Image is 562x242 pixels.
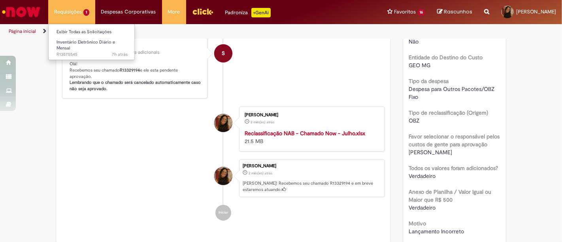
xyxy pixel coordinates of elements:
[409,109,488,116] b: Tipo de reclassificação (Origem)
[409,164,498,172] b: Todos os valores foram adicionados?
[1,4,41,20] img: ServiceNow
[57,39,115,51] span: Inventário Eletrônico Diário e Mensal
[214,114,232,132] div: Maria Clara Maia Barros De Oliveira Cabral
[112,51,128,57] span: 7h atrás
[168,8,180,16] span: More
[192,6,213,17] img: click_logo_yellow_360x200.png
[214,44,232,62] div: System
[70,43,201,48] div: Sistema
[48,24,135,60] ul: Requisições
[417,9,425,16] span: 16
[409,220,426,227] b: Motivo
[409,133,500,148] b: Favor selecionar o responsável pelos custos de gente para aprovação
[70,79,202,92] b: Lembrando que o chamado será cancelado automaticamente caso não seja aprovado.
[243,180,380,193] p: [PERSON_NAME]! Recebemos seu chamado R13329194 e em breve estaremos atuando.
[214,167,232,185] div: Maria Clara Maia Barros De Oliveira Cabral
[49,38,136,55] a: Aberto R13575545 : Inventário Eletrônico Diário e Mensal
[409,62,431,69] span: GEO MG
[83,9,89,16] span: 1
[409,188,492,203] b: Anexo de Planilha / Valor Igual ou Maior que R$ 500
[409,228,464,235] span: Lançamento Incorreto
[112,51,128,57] time: 29/09/2025 10:04:06
[437,8,472,16] a: Rascunhos
[409,204,436,211] span: Verdadeiro
[101,8,156,16] span: Despesas Corporativas
[245,130,365,137] a: Reclassificação NAB - Chamado Now - Julho.xlsx
[444,8,472,15] span: Rascunhos
[245,129,376,145] div: 21.5 MB
[409,117,420,124] span: OBZ
[62,159,385,197] li: Maria Clara Maia Barros De Oliveira Cabral
[120,67,140,73] b: R13329194
[409,172,436,180] span: Verdadeiro
[251,120,274,125] time: 28/07/2025 13:56:57
[409,149,453,156] span: [PERSON_NAME]
[409,54,483,61] b: Entidade do Destino do Custo
[222,44,225,63] span: S
[9,28,36,34] a: Página inicial
[394,8,416,16] span: Favoritos
[49,28,136,36] a: Exibir Todas as Solicitações
[225,8,271,17] div: Padroniza
[409,78,449,85] b: Tipo da despesa
[251,120,274,125] span: 2 mês(es) atrás
[249,171,272,176] span: 2 mês(es) atrás
[70,61,201,92] p: Olá! Recebemos seu chamado e ele esta pendente aprovação.
[409,85,496,100] span: Despesa para Outros Pacotes/OBZ Fixo
[57,51,128,58] span: R13575545
[243,164,380,168] div: [PERSON_NAME]
[6,24,369,39] ul: Trilhas de página
[245,113,376,117] div: [PERSON_NAME]
[516,8,556,15] span: [PERSON_NAME]
[249,171,272,176] time: 28/07/2025 13:57:51
[54,8,82,16] span: Requisições
[251,8,271,17] p: +GenAi
[409,38,419,45] span: Não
